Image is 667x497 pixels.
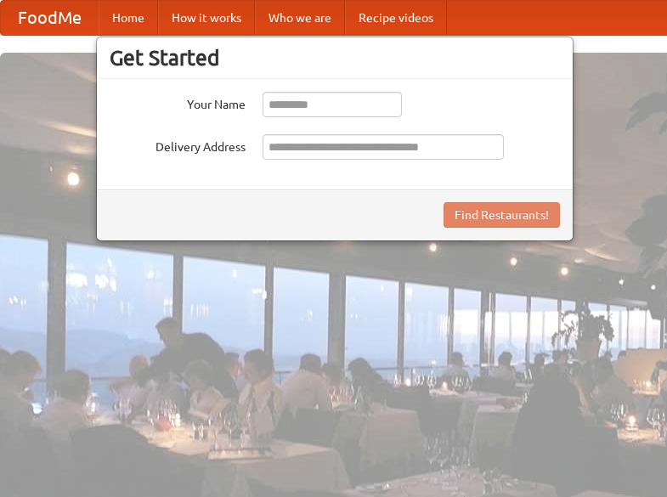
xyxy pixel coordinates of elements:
[158,1,255,35] a: How it works
[255,1,345,35] a: Who we are
[99,1,158,35] a: Home
[110,134,246,155] label: Delivery Address
[1,1,99,35] a: FoodMe
[345,1,447,35] a: Recipe videos
[110,92,246,113] label: Your Name
[444,202,560,228] button: Find Restaurants!
[110,45,560,71] h3: Get Started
